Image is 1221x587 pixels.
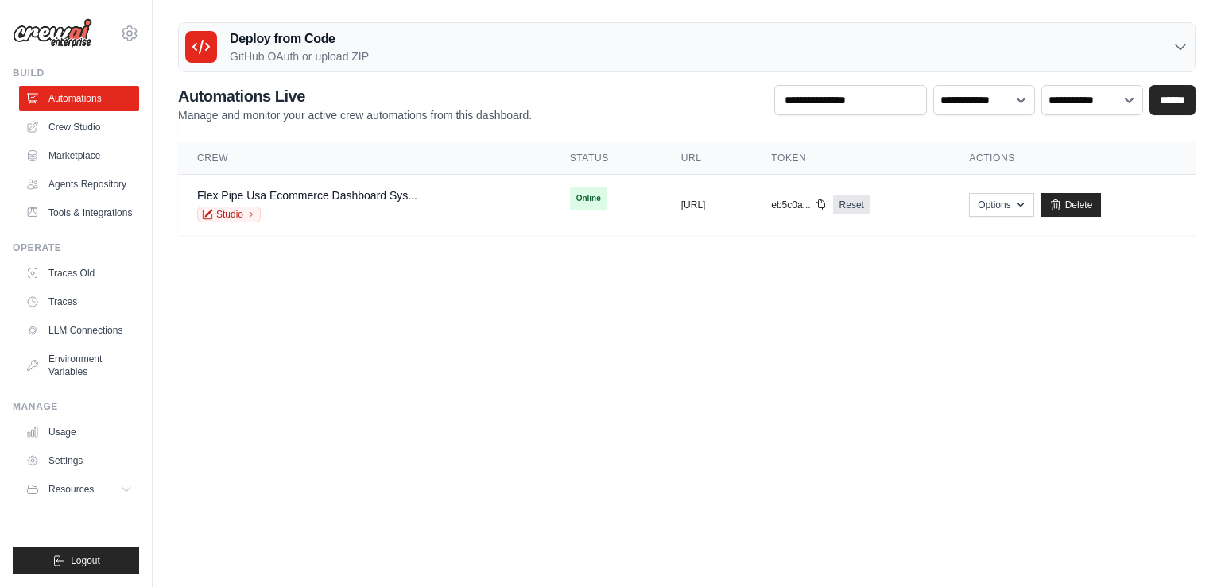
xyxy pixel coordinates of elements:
[178,85,532,107] h2: Automations Live
[71,554,100,567] span: Logout
[752,142,950,175] th: Token
[19,448,139,473] a: Settings
[19,419,139,445] a: Usage
[570,187,607,210] span: Online
[19,261,139,286] a: Traces Old
[230,29,369,48] h3: Deploy from Code
[13,241,139,254] div: Operate
[662,142,752,175] th: URL
[19,289,139,315] a: Traces
[197,207,261,222] a: Studio
[13,547,139,574] button: Logout
[833,195,870,214] a: Reset
[19,200,139,226] a: Tools & Integrations
[13,67,139,79] div: Build
[178,142,551,175] th: Crew
[230,48,369,64] p: GitHub OAuth or upload ZIP
[19,143,139,168] a: Marketplace
[1041,193,1102,217] a: Delete
[19,86,139,111] a: Automations
[19,346,139,384] a: Environment Variables
[48,483,94,496] span: Resources
[771,199,826,211] button: eb5c0a...
[13,18,92,48] img: Logo
[19,114,139,140] a: Crew Studio
[19,477,139,502] button: Resources
[950,142,1196,175] th: Actions
[19,318,139,343] a: LLM Connections
[969,193,1033,217] button: Options
[19,172,139,197] a: Agents Repository
[178,107,532,123] p: Manage and monitor your active crew automations from this dashboard.
[197,189,417,202] a: Flex Pipe Usa Ecommerce Dashboard Sys...
[13,400,139,413] div: Manage
[551,142,662,175] th: Status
